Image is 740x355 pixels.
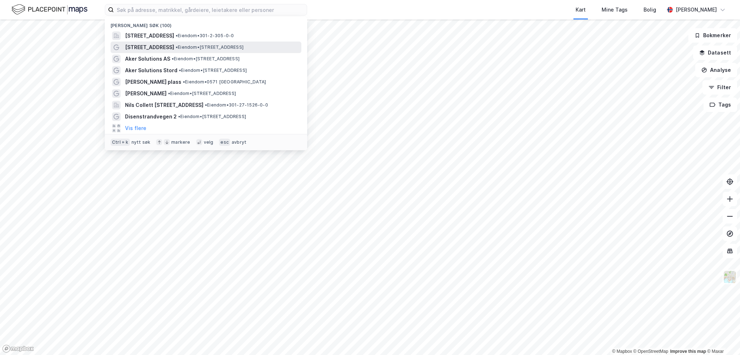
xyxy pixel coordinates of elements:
button: Tags [704,98,737,112]
img: Z [723,270,737,284]
div: Kart [576,5,586,14]
span: • [176,44,178,50]
div: [PERSON_NAME] søk (100) [105,17,307,30]
a: OpenStreetMap [633,349,668,354]
span: [PERSON_NAME] [125,89,167,98]
span: Eiendom • [STREET_ADDRESS] [176,44,244,50]
input: Søk på adresse, matrikkel, gårdeiere, leietakere eller personer [114,4,307,15]
div: nytt søk [132,139,151,145]
div: Bolig [644,5,656,14]
div: avbryt [232,139,246,145]
button: Bokmerker [688,28,737,43]
span: • [205,102,207,108]
button: Filter [702,80,737,95]
span: • [168,91,170,96]
span: [STREET_ADDRESS] [125,43,174,52]
div: esc [219,139,230,146]
span: [STREET_ADDRESS] [125,31,174,40]
span: Eiendom • [STREET_ADDRESS] [179,68,247,73]
span: Aker Solutions AS [125,55,170,63]
span: • [172,56,174,61]
button: Analyse [695,63,737,77]
div: [PERSON_NAME] [676,5,717,14]
a: Mapbox homepage [2,345,34,353]
img: logo.f888ab2527a4732fd821a326f86c7f29.svg [12,3,87,16]
div: Mine Tags [602,5,628,14]
div: Kontrollprogram for chat [704,320,740,355]
span: Eiendom • [STREET_ADDRESS] [178,114,246,120]
span: Aker Solutions Stord [125,66,177,75]
iframe: Chat Widget [704,320,740,355]
span: Eiendom • 0571 [GEOGRAPHIC_DATA] [183,79,266,85]
button: Datasett [693,46,737,60]
span: Eiendom • 301-27-1526-0-0 [205,102,268,108]
div: Ctrl + k [111,139,130,146]
span: • [178,114,180,119]
button: Vis flere [125,124,146,133]
span: Eiendom • [STREET_ADDRESS] [172,56,240,62]
a: Improve this map [670,349,706,354]
span: Eiendom • 301-2-305-0-0 [176,33,234,39]
span: Nils Collett [STREET_ADDRESS] [125,101,203,109]
span: Disenstrandvegen 2 [125,112,177,121]
span: Eiendom • [STREET_ADDRESS] [168,91,236,96]
span: • [176,33,178,38]
span: • [183,79,185,85]
div: velg [204,139,214,145]
span: • [179,68,181,73]
span: [PERSON_NAME] plass [125,78,181,86]
div: markere [171,139,190,145]
a: Mapbox [612,349,632,354]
